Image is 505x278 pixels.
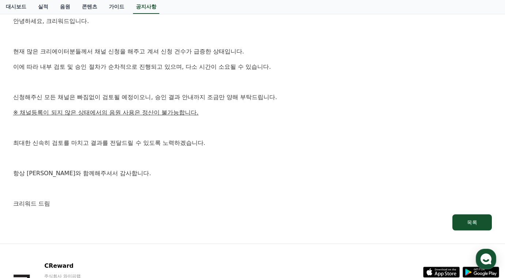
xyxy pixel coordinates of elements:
[67,229,76,234] span: 대화
[23,228,27,234] span: 홈
[13,199,492,209] p: 크리워드 드림
[48,217,94,236] a: 대화
[44,262,133,270] p: CReward
[467,219,477,226] div: 목록
[13,169,492,178] p: 항상 [PERSON_NAME]와 함께해주셔서 감사합니다.
[13,62,492,72] p: 이에 따라 내부 검토 및 승인 절차가 순차적으로 진행되고 있으며, 다소 시간이 소요될 수 있습니다.
[94,217,140,236] a: 설정
[13,93,492,102] p: 신청해주신 모든 채널은 빠짐없이 검토될 예정이오니, 승인 결과 안내까지 조금만 양해 부탁드립니다.
[13,47,492,56] p: 현재 많은 크리에이터분들께서 채널 신청을 해주고 계셔 신청 건수가 급증한 상태입니다.
[13,109,198,116] u: ※ 채널등록이 되지 않은 상태에서의 음원 사용은 정산이 불가능합니다.
[13,16,492,26] p: 안녕하세요, 크리워드입니다.
[2,217,48,236] a: 홈
[13,214,492,230] a: 목록
[113,228,122,234] span: 설정
[452,214,492,230] button: 목록
[13,138,492,148] p: 최대한 신속히 검토를 마치고 결과를 전달드릴 수 있도록 노력하겠습니다.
